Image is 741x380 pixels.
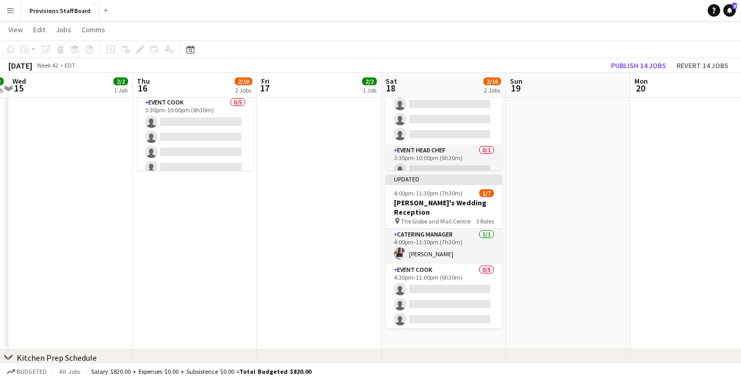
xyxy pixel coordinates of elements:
[11,82,26,94] span: 15
[137,97,253,192] app-card-role: Event Cook0/53:30pm-10:00pm (6h30m)
[394,189,463,197] span: 4:00pm-11:30pm (7h30m)
[634,76,648,86] span: Mon
[633,82,648,94] span: 20
[386,229,502,264] app-card-role: Catering Manager1/14:00pm-11:30pm (7h30m)[PERSON_NAME]
[723,4,736,17] a: 9
[12,76,26,86] span: Wed
[483,77,501,85] span: 2/16
[8,25,23,34] span: View
[21,1,99,21] button: Provisions Staff Board
[476,217,494,225] span: 3 Roles
[235,86,252,94] div: 2 Jobs
[57,368,82,375] span: All jobs
[386,175,502,329] app-job-card: Updated4:00pm-11:30pm (7h30m)1/7[PERSON_NAME]'s Wedding Reception The Globe and Mail Centre3 Role...
[479,189,494,197] span: 1/7
[672,59,733,72] button: Revert 14 jobs
[261,76,270,86] span: Fri
[386,145,502,180] app-card-role: Event Head Chef0/13:30pm-10:00pm (6h30m)
[362,77,377,85] span: 2/2
[113,77,128,85] span: 2/2
[384,82,397,94] span: 18
[386,264,502,360] app-card-role: Event Cook0/54:30pm-11:00pm (6h30m)
[52,23,75,36] a: Jobs
[78,23,109,36] a: Comms
[17,368,47,375] span: Budgeted
[5,366,48,377] button: Budgeted
[114,86,127,94] div: 1 Job
[82,25,105,34] span: Comms
[484,86,501,94] div: 2 Jobs
[34,61,60,69] span: Week 42
[508,82,522,94] span: 19
[732,3,737,9] span: 9
[33,25,45,34] span: Edit
[8,60,32,71] div: [DATE]
[29,23,49,36] a: Edit
[235,77,252,85] span: 2/10
[17,352,97,363] div: Kitchen Prep Schedule
[137,76,150,86] span: Thu
[239,368,311,375] span: Total Budgeted $820.00
[363,86,376,94] div: 1 Job
[607,59,670,72] button: Publish 14 jobs
[386,198,502,217] h3: [PERSON_NAME]'s Wedding Reception
[260,82,270,94] span: 17
[4,23,27,36] a: View
[386,76,397,86] span: Sat
[401,217,470,225] span: The Globe and Mail Centre
[56,25,71,34] span: Jobs
[135,82,150,94] span: 16
[510,76,522,86] span: Sun
[386,175,502,183] div: Updated
[65,61,75,69] div: EDT
[91,368,311,375] div: Salary $820.00 + Expenses $0.00 + Subsistence $0.00 =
